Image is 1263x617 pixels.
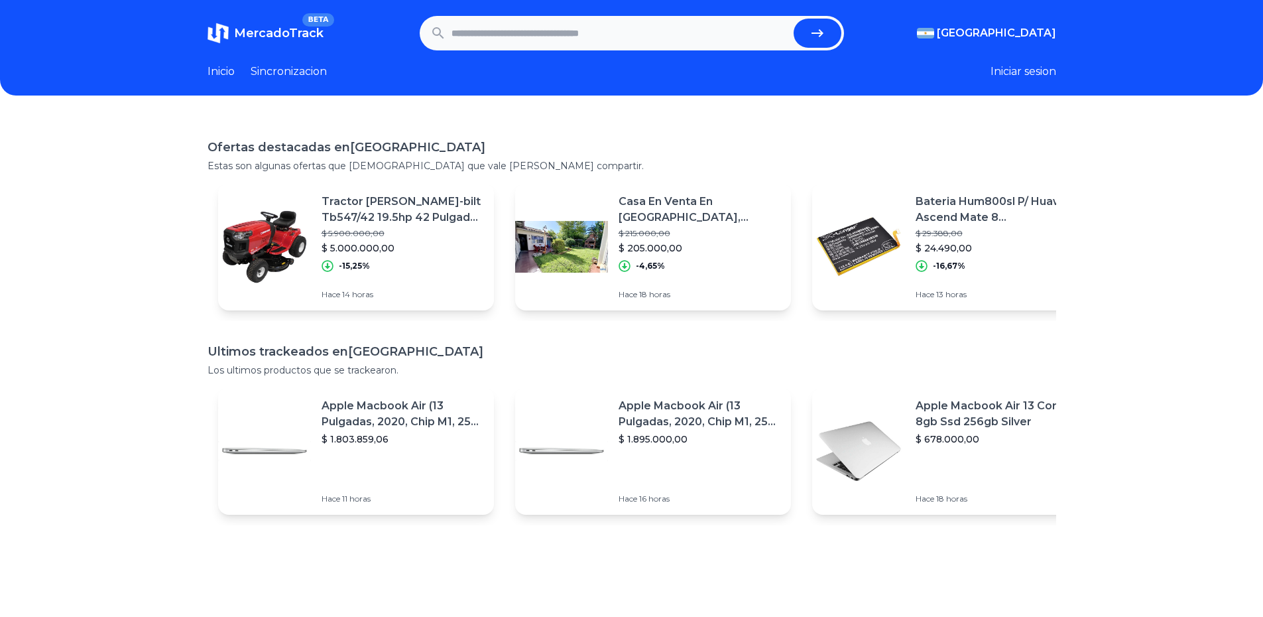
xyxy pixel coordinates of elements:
p: Bateria Hum800sl P/ Huawei Ascend Mate 8 Hb396693ecw 4000mah [916,194,1077,226]
p: $ 1.895.000,00 [619,433,780,446]
p: $ 1.803.859,06 [322,433,483,446]
p: Los ultimos productos que se trackearon. [208,364,1056,377]
img: Featured image [812,200,905,293]
img: Featured image [218,200,311,293]
button: Iniciar sesion [991,64,1056,80]
p: Hace 18 horas [916,494,1077,504]
p: Hace 16 horas [619,494,780,504]
p: -16,67% [933,261,965,271]
p: Hace 14 horas [322,289,483,300]
p: Apple Macbook Air (13 Pulgadas, 2020, Chip M1, 256 Gb De Ssd, 8 Gb De Ram) - Plata [322,398,483,430]
a: Sincronizacion [251,64,327,80]
a: Featured imageApple Macbook Air (13 Pulgadas, 2020, Chip M1, 256 Gb De Ssd, 8 Gb De Ram) - Plata$... [515,387,791,515]
span: BETA [302,13,333,27]
p: Apple Macbook Air 13 Core I5 8gb Ssd 256gb Silver [916,398,1077,430]
p: Casa En Venta En [GEOGRAPHIC_DATA], [GEOGRAPHIC_DATA], G.b.a. Zona Oeste [619,194,780,226]
a: Featured imageApple Macbook Air 13 Core I5 8gb Ssd 256gb Silver$ 678.000,00Hace 18 horas [812,387,1088,515]
a: Inicio [208,64,235,80]
img: Featured image [812,405,905,498]
h1: Ofertas destacadas en [GEOGRAPHIC_DATA] [208,138,1056,157]
p: -4,65% [636,261,665,271]
p: Estas son algunas ofertas que [DEMOGRAPHIC_DATA] que vale [PERSON_NAME] compartir. [208,159,1056,172]
img: MercadoTrack [208,23,229,44]
p: $ 24.490,00 [916,241,1077,255]
p: $ 5.900.000,00 [322,228,483,239]
p: Hace 13 horas [916,289,1077,300]
p: Hace 18 horas [619,289,780,300]
button: [GEOGRAPHIC_DATA] [917,25,1056,41]
a: Featured imageCasa En Venta En [GEOGRAPHIC_DATA], [GEOGRAPHIC_DATA], G.b.a. Zona Oeste$ 215.000,0... [515,183,791,310]
h1: Ultimos trackeados en [GEOGRAPHIC_DATA] [208,342,1056,361]
p: $ 205.000,00 [619,241,780,255]
a: Featured imageBateria Hum800sl P/ Huawei Ascend Mate 8 Hb396693ecw 4000mah$ 29.388,00$ 24.490,00-... [812,183,1088,310]
p: -15,25% [339,261,370,271]
p: Tractor [PERSON_NAME]-bilt Tb547/42 19.5hp 42 Pulgadas De Corte [322,194,483,226]
p: Apple Macbook Air (13 Pulgadas, 2020, Chip M1, 256 Gb De Ssd, 8 Gb De Ram) - Plata [619,398,780,430]
a: Featured imageApple Macbook Air (13 Pulgadas, 2020, Chip M1, 256 Gb De Ssd, 8 Gb De Ram) - Plata$... [218,387,494,515]
img: Featured image [218,405,311,498]
p: $ 5.000.000,00 [322,241,483,255]
p: $ 215.000,00 [619,228,780,239]
img: Featured image [515,405,608,498]
a: MercadoTrackBETA [208,23,324,44]
img: Argentina [917,28,934,38]
p: Hace 11 horas [322,494,483,504]
p: $ 678.000,00 [916,433,1077,446]
span: MercadoTrack [234,26,324,40]
span: [GEOGRAPHIC_DATA] [937,25,1056,41]
p: $ 29.388,00 [916,228,1077,239]
a: Featured imageTractor [PERSON_NAME]-bilt Tb547/42 19.5hp 42 Pulgadas De Corte$ 5.900.000,00$ 5.00... [218,183,494,310]
img: Featured image [515,200,608,293]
